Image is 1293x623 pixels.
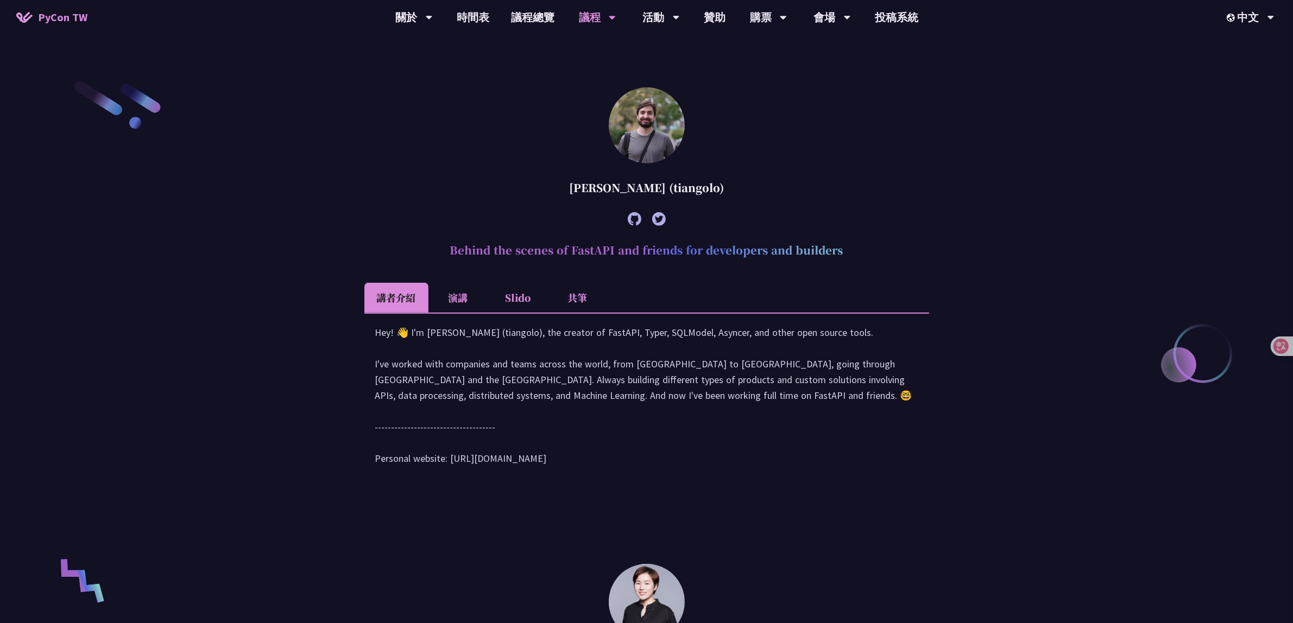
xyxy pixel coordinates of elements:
h2: Behind the scenes of FastAPI and friends for developers and builders [364,234,929,266]
img: Locale Icon [1227,14,1238,22]
a: PyCon TW [5,4,98,31]
li: 共筆 [548,283,608,313]
img: Home icon of PyCon TW 2025 [16,12,33,23]
li: 演講 [428,283,488,313]
img: Sebastián Ramírez (tiangolo) [609,87,685,163]
span: PyCon TW [38,9,87,26]
li: Slido [488,283,548,313]
li: 講者介紹 [364,283,428,313]
div: Hey! 👋 I'm [PERSON_NAME] (tiangolo), the creator of FastAPI, Typer, SQLModel, Asyncer, and other ... [375,325,918,477]
div: [PERSON_NAME] (tiangolo) [364,171,929,204]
